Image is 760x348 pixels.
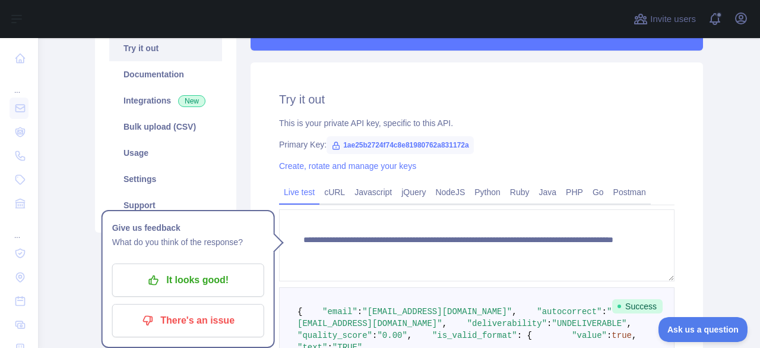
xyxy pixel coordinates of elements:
[377,331,407,340] span: "0.00"
[350,183,397,202] a: Javascript
[178,95,205,107] span: New
[109,114,222,140] a: Bulk upload (CSV)
[109,35,222,61] a: Try it out
[279,183,319,202] a: Live test
[607,331,612,340] span: :
[612,331,632,340] span: true
[112,235,264,249] p: What do you think of the response?
[537,307,601,316] span: "autocorrect"
[534,183,562,202] a: Java
[112,221,264,235] h1: Give us feedback
[432,331,517,340] span: "is_valid_format"
[572,331,607,340] span: "value"
[112,264,264,297] button: It looks good!
[109,192,222,218] a: Support
[319,183,350,202] a: cURL
[547,319,552,328] span: :
[588,183,609,202] a: Go
[9,71,28,95] div: ...
[109,61,222,87] a: Documentation
[297,331,372,340] span: "quality_score"
[397,183,430,202] a: jQuery
[407,331,412,340] span: ,
[372,331,377,340] span: :
[505,183,534,202] a: Ruby
[327,136,474,154] span: 1ae25b2724f74c8e81980762a831172a
[121,311,255,331] p: There's an issue
[612,299,663,313] span: Success
[470,183,505,202] a: Python
[362,307,512,316] span: "[EMAIL_ADDRESS][DOMAIN_NAME]"
[279,117,674,129] div: This is your private API key, specific to this API.
[627,319,632,328] span: ,
[121,270,255,290] p: It looks good!
[430,183,470,202] a: NodeJS
[279,139,674,151] div: Primary Key:
[279,161,416,171] a: Create, rotate and manage your keys
[297,307,302,316] span: {
[357,307,362,316] span: :
[631,10,698,29] button: Invite users
[632,331,636,340] span: ,
[561,183,588,202] a: PHP
[512,307,517,316] span: ,
[602,307,607,316] span: :
[322,307,357,316] span: "email"
[442,319,447,328] span: ,
[279,91,674,108] h2: Try it out
[609,183,651,202] a: Postman
[109,166,222,192] a: Settings
[658,317,748,342] iframe: Toggle Customer Support
[9,217,28,240] div: ...
[109,87,222,114] a: Integrations New
[552,319,626,328] span: "UNDELIVERABLE"
[467,319,547,328] span: "deliverability"
[650,12,696,26] span: Invite users
[109,140,222,166] a: Usage
[517,331,532,340] span: : {
[112,304,264,337] button: There's an issue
